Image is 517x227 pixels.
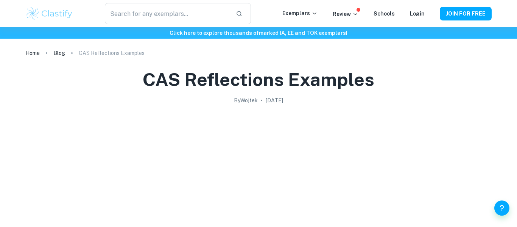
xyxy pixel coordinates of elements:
h1: CAS Reflections Examples [143,67,374,92]
button: JOIN FOR FREE [440,7,492,20]
a: Login [410,11,425,17]
a: Schools [374,11,395,17]
a: Home [25,48,40,58]
p: CAS Reflections Examples [79,49,145,57]
img: Clastify logo [25,6,73,21]
h2: [DATE] [266,96,283,105]
p: Exemplars [282,9,318,17]
input: Search for any exemplars... [105,3,230,24]
button: Help and Feedback [494,200,509,216]
p: • [261,96,263,105]
h2: By Wojtek [234,96,258,105]
h6: Click here to explore thousands of marked IA, EE and TOK exemplars ! [2,29,515,37]
p: Review [333,10,358,18]
a: Blog [53,48,65,58]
